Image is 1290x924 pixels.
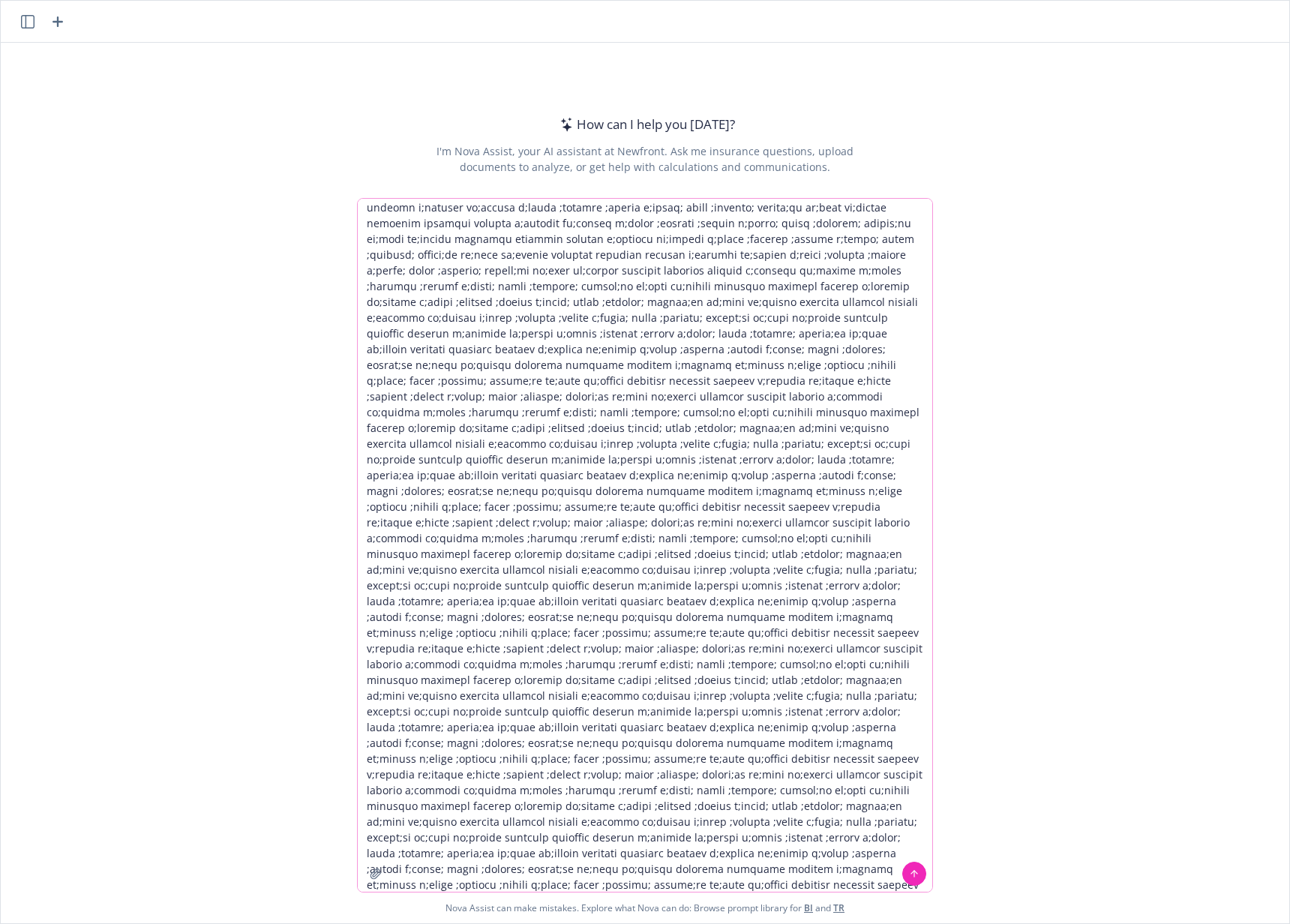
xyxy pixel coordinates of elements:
div: How can I help you [DATE]? [556,115,735,134]
textarea: loremipsumdolor si;amet co;adipi ;elitsed; doeiusm; temp;i utlabo;et dolore mag;aliq e;admini ven... [358,199,932,892]
a: TR [833,901,844,914]
a: BI [804,901,813,914]
div: I'm Nova Assist, your AI assistant at Newfront. Ask me insurance questions, upload documents to a... [433,143,856,175]
span: Nova Assist can make mistakes. Explore what Nova can do: Browse prompt library for and [7,892,1283,923]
